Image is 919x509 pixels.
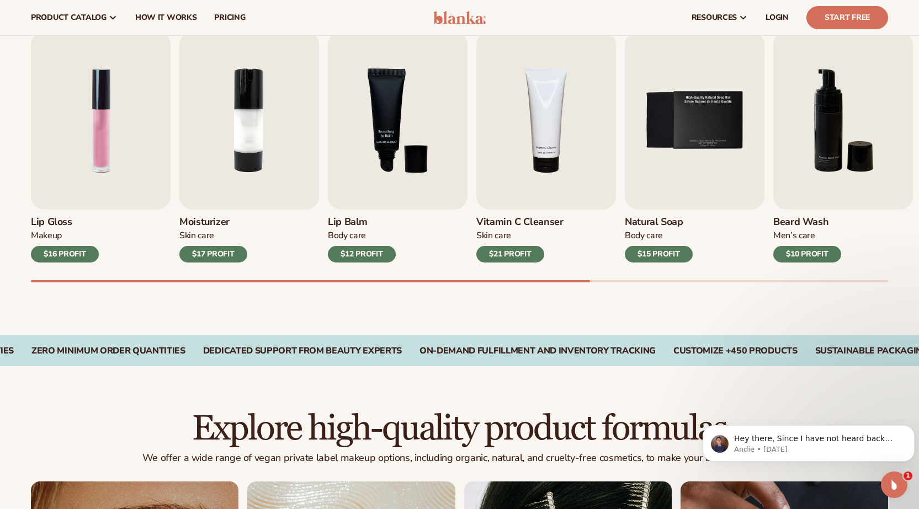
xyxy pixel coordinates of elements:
[328,216,396,228] h3: Lip Balm
[179,230,247,242] div: Skin Care
[625,31,764,262] a: 5 / 9
[31,410,888,447] h2: Explore high-quality product formulas
[476,246,544,262] div: $21 PROFIT
[328,230,396,242] div: Body Care
[31,230,99,242] div: Makeup
[625,230,693,242] div: Body Care
[766,13,789,22] span: LOGIN
[476,31,616,262] a: 4 / 9
[476,216,564,228] h3: Vitamin C Cleanser
[806,6,888,29] a: Start Free
[179,246,247,262] div: $17 PROFIT
[625,216,693,228] h3: Natural Soap
[203,346,402,356] div: Dedicated Support From Beauty Experts
[328,31,468,262] a: 3 / 9
[881,472,907,498] iframe: Intercom live chat
[625,246,693,262] div: $15 PROFIT
[31,246,99,262] div: $16 PROFIT
[214,13,245,22] span: pricing
[419,346,656,356] div: On-Demand Fulfillment and Inventory Tracking
[692,13,737,22] span: resources
[31,31,171,262] a: 1 / 9
[698,402,919,479] iframe: Intercom notifications message
[31,346,185,356] div: Zero Minimum Order QuantitieS
[135,13,197,22] span: How It Works
[773,246,841,262] div: $10 PROFIT
[179,31,319,262] a: 2 / 9
[328,246,396,262] div: $12 PROFIT
[31,452,888,464] p: We offer a wide range of vegan private label makeup options, including organic, natural, and crue...
[476,230,564,242] div: Skin Care
[773,216,841,228] h3: Beard Wash
[179,216,247,228] h3: Moisturizer
[673,346,798,356] div: CUSTOMIZE +450 PRODUCTS
[773,230,841,242] div: Men’s Care
[31,216,99,228] h3: Lip Gloss
[31,13,107,22] span: product catalog
[904,472,912,480] span: 1
[773,31,913,262] a: 6 / 9
[433,11,486,24] img: logo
